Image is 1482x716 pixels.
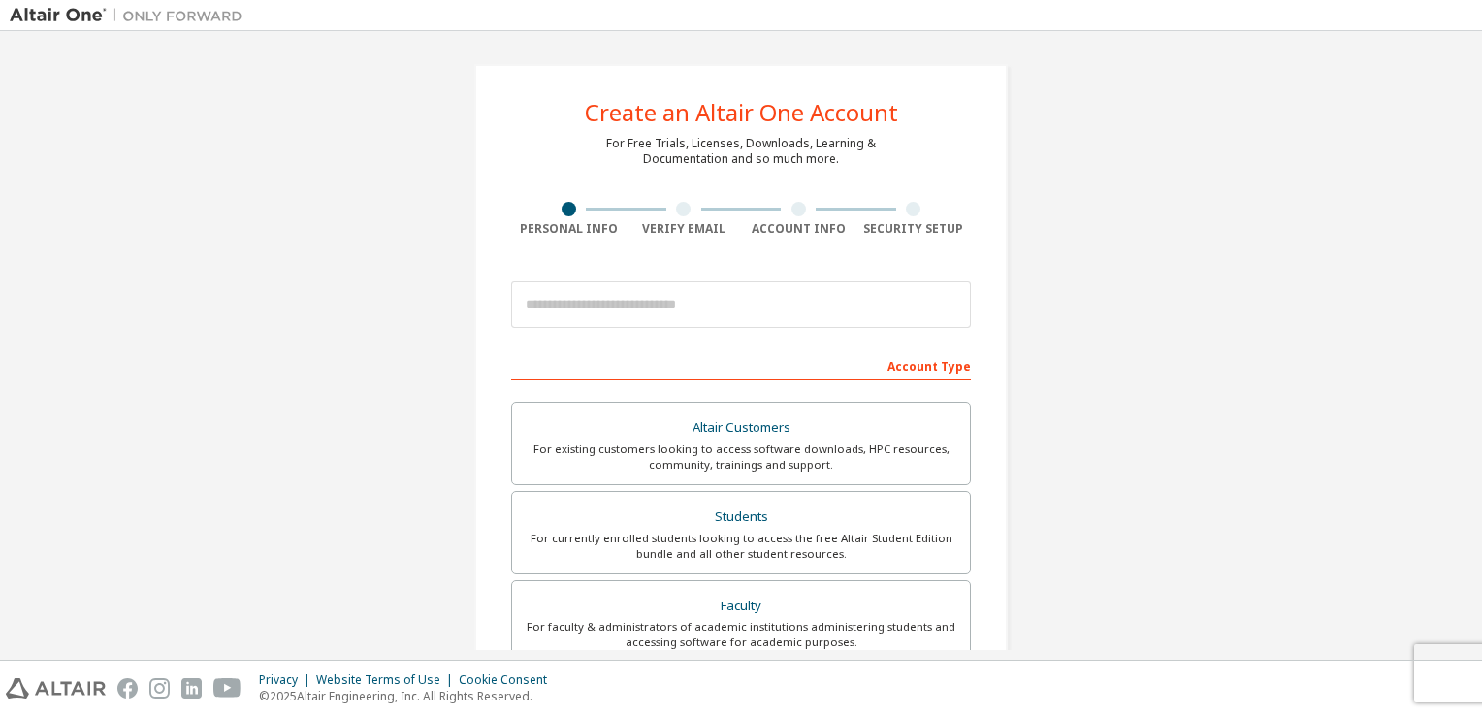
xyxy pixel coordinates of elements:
img: altair_logo.svg [6,678,106,699]
img: facebook.svg [117,678,138,699]
p: © 2025 Altair Engineering, Inc. All Rights Reserved. [259,688,559,704]
div: Privacy [259,672,316,688]
div: Account Type [511,349,971,380]
div: Create an Altair One Account [585,101,898,124]
div: Security Setup [856,221,972,237]
div: Students [524,504,958,531]
img: youtube.svg [213,678,242,699]
div: Faculty [524,593,958,620]
img: Altair One [10,6,252,25]
div: For existing customers looking to access software downloads, HPC resources, community, trainings ... [524,441,958,472]
div: For Free Trials, Licenses, Downloads, Learning & Documentation and so much more. [606,136,876,167]
div: Personal Info [511,221,627,237]
div: For currently enrolled students looking to access the free Altair Student Edition bundle and all ... [524,531,958,562]
div: Verify Email [627,221,742,237]
div: Altair Customers [524,414,958,441]
img: instagram.svg [149,678,170,699]
div: Account Info [741,221,856,237]
div: For faculty & administrators of academic institutions administering students and accessing softwa... [524,619,958,650]
img: linkedin.svg [181,678,202,699]
div: Website Terms of Use [316,672,459,688]
div: Cookie Consent [459,672,559,688]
